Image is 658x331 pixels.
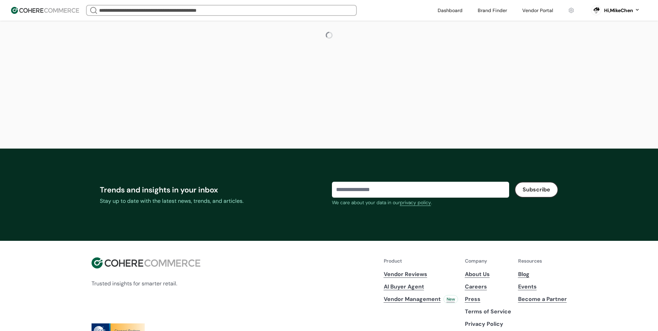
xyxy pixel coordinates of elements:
[518,270,567,278] a: Blog
[92,280,200,288] p: Trusted insights for smarter retail.
[11,7,79,14] img: Cohere Logo
[465,308,511,316] p: Terms of Service
[384,257,458,265] p: Product
[444,295,458,303] div: New
[465,270,511,278] a: About Us
[518,283,567,291] a: Events
[384,270,458,278] a: Vendor Reviews
[591,5,601,16] svg: 0 percent
[515,182,558,198] button: Subscribe
[604,7,640,14] button: Hi,MikeChen
[384,295,441,303] span: Vendor Management
[100,184,326,196] div: Trends and insights in your inbox
[465,283,511,291] a: Careers
[465,320,511,328] p: Privacy Policy
[431,199,432,206] span: .
[100,197,326,205] div: Stay up to date with the latest news, trends, and articles.
[518,257,567,265] p: Resources
[465,295,511,303] a: Press
[332,199,400,206] span: We care about your data in our
[384,295,458,303] a: Vendor ManagementNew
[384,283,458,291] a: AI Buyer Agent
[604,7,633,14] div: Hi, MikeChen
[465,257,511,265] p: Company
[400,199,431,206] a: privacy policy
[92,257,200,268] img: Cohere Logo
[518,295,567,303] a: Become a Partner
